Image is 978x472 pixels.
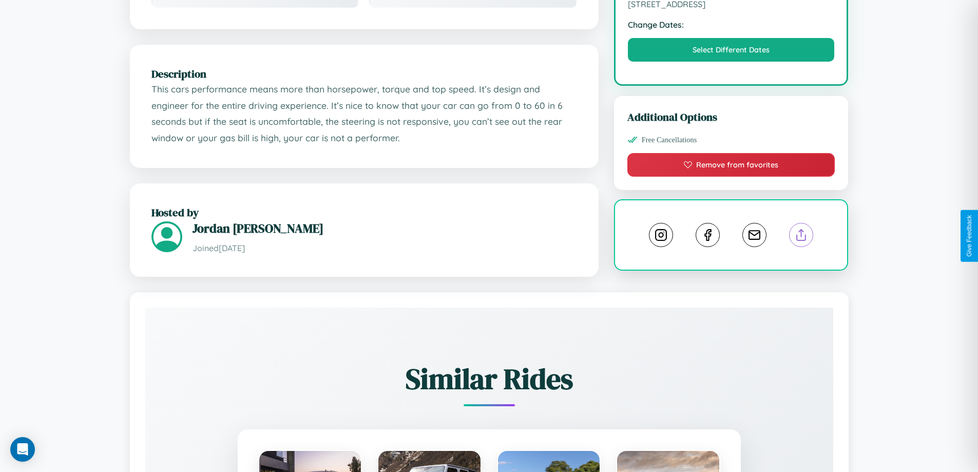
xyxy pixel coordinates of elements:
h3: Jordan [PERSON_NAME] [193,220,577,237]
div: Open Intercom Messenger [10,437,35,462]
span: Free Cancellations [642,136,697,144]
strong: Change Dates: [628,20,835,30]
div: Give Feedback [966,215,973,257]
p: Joined [DATE] [193,241,577,256]
h3: Additional Options [627,109,835,124]
button: Select Different Dates [628,38,835,62]
h2: Hosted by [151,205,577,220]
h2: Similar Rides [181,359,797,399]
p: This cars performance means more than horsepower, torque and top speed. It’s design and engineer ... [151,81,577,146]
h2: Description [151,66,577,81]
button: Remove from favorites [627,153,835,177]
